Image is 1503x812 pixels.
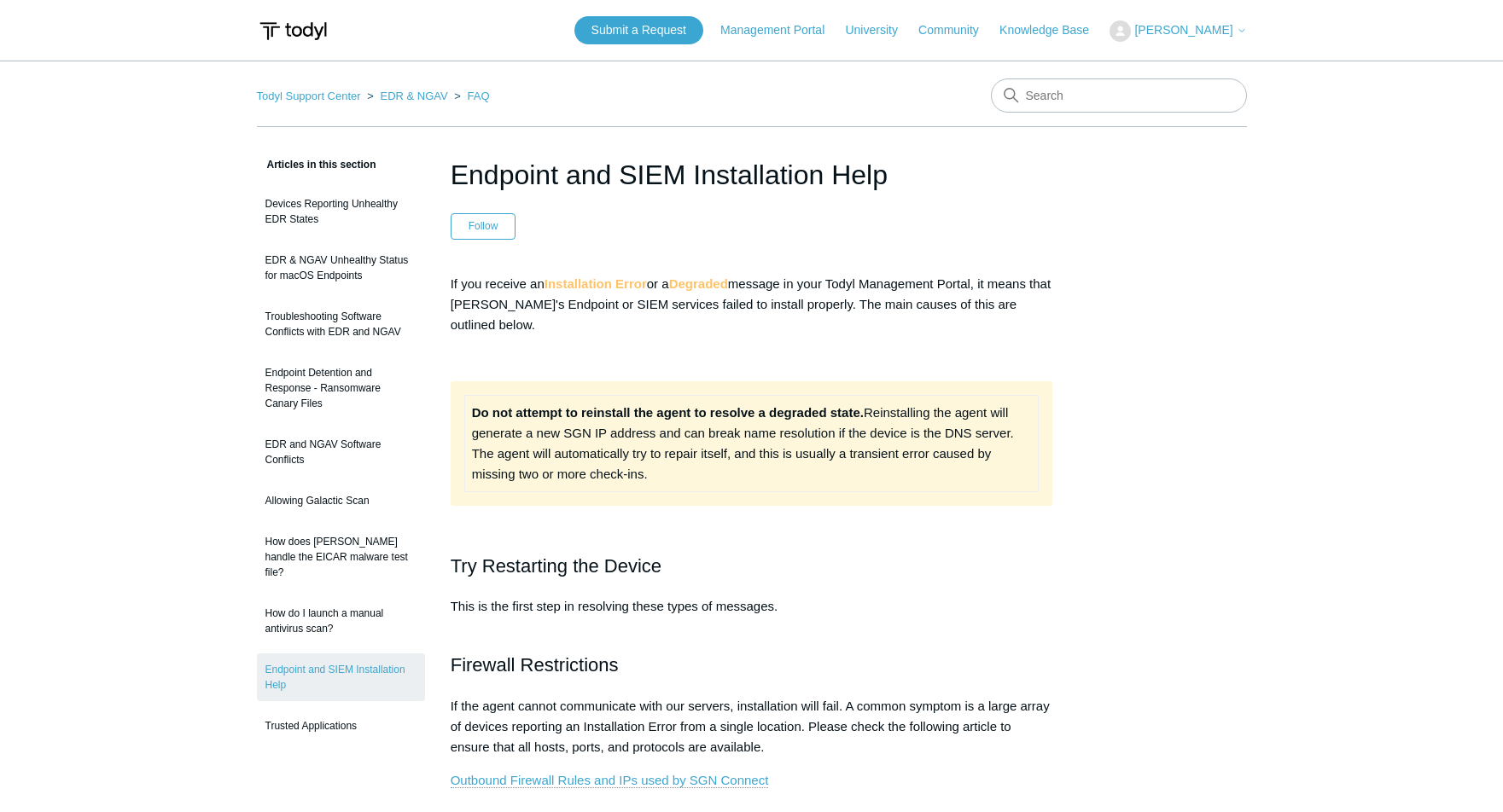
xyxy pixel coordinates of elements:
a: Community [918,21,996,39]
a: How does [PERSON_NAME] handle the EICAR malware test file? [257,525,425,589]
p: If the agent cannot communicate with our servers, installation will fail. A common symptom is a l... [451,696,1053,757]
a: EDR & NGAV Unhealthy Status for macOS Endpoints [257,244,425,292]
a: Devices Reporting Unhealthy EDR States [257,188,425,235]
a: Endpoint Detention and Response - Ransomware Canary Files [257,357,425,420]
span: Articles in this section [257,159,376,171]
a: Outbound Firewall Rules and IPs used by SGN Connect [451,773,769,788]
h2: Firewall Restrictions [451,650,1053,680]
a: How do I launch a manual antivirus scan? [257,597,425,645]
p: This is the first step in resolving these types of messages. [451,596,1053,637]
a: Todyl Support Center [257,90,361,102]
a: Trusted Applications [257,710,425,742]
a: Submit a Request [574,16,703,44]
button: [PERSON_NAME] [1110,20,1246,42]
h2: Try Restarting the Device [451,551,1053,581]
p: If you receive an or a message in your Todyl Management Portal, it means that [PERSON_NAME]'s End... [451,274,1053,335]
span: [PERSON_NAME] [1134,23,1232,37]
a: Endpoint and SIEM Installation Help [257,653,425,701]
a: EDR and NGAV Software Conflicts [257,428,425,476]
a: FAQ [468,90,490,102]
button: Follow Article [451,213,516,239]
a: Troubleshooting Software Conflicts with EDR and NGAV [257,300,425,348]
li: Todyl Support Center [257,90,364,102]
td: Reinstalling the agent will generate a new SGN IP address and can break name resolution if the de... [464,395,1039,491]
a: Management Portal [720,21,842,39]
img: Todyl Support Center Help Center home page [257,15,329,47]
input: Search [991,78,1247,113]
a: Allowing Galactic Scan [257,484,425,517]
strong: Installation Error [545,276,647,291]
strong: Do not attempt to reinstall the agent to resolve a degraded state. [472,405,864,420]
a: University [845,21,914,39]
a: EDR & NGAV [380,90,447,102]
h1: Endpoint and SIEM Installation Help [451,154,1053,195]
li: EDR & NGAV [364,90,451,102]
a: Knowledge Base [999,21,1106,39]
strong: Degraded [669,276,728,291]
li: FAQ [451,90,489,102]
